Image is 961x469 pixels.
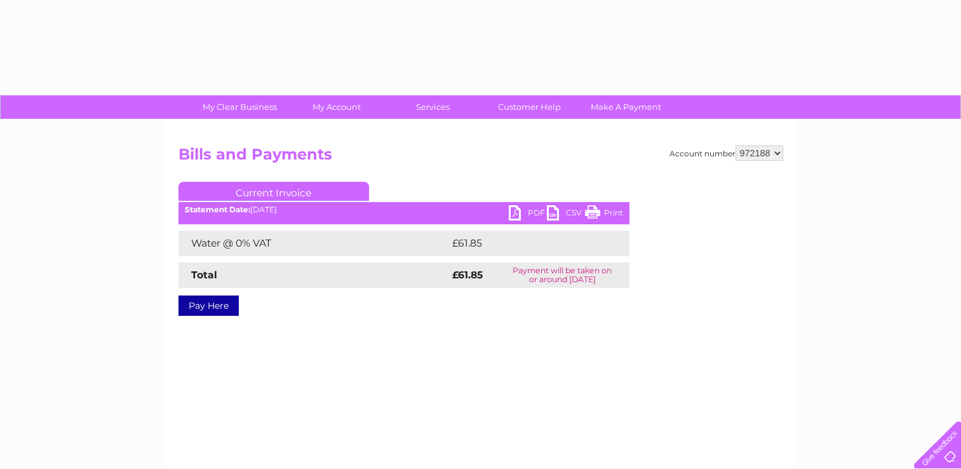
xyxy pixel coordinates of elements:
a: Services [380,95,485,119]
td: Water @ 0% VAT [178,231,449,256]
td: Payment will be taken on or around [DATE] [495,262,629,288]
a: Print [585,205,623,224]
a: My Account [284,95,389,119]
b: Statement Date: [185,205,250,214]
a: CSV [547,205,585,224]
td: £61.85 [449,231,603,256]
h2: Bills and Payments [178,146,783,170]
a: Pay Here [178,296,239,316]
a: Make A Payment [574,95,678,119]
strong: £61.85 [452,269,483,281]
a: Current Invoice [178,182,369,201]
a: My Clear Business [187,95,292,119]
a: Customer Help [477,95,582,119]
a: PDF [509,205,547,224]
strong: Total [191,269,217,281]
div: [DATE] [178,205,629,214]
div: Account number [669,146,783,161]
